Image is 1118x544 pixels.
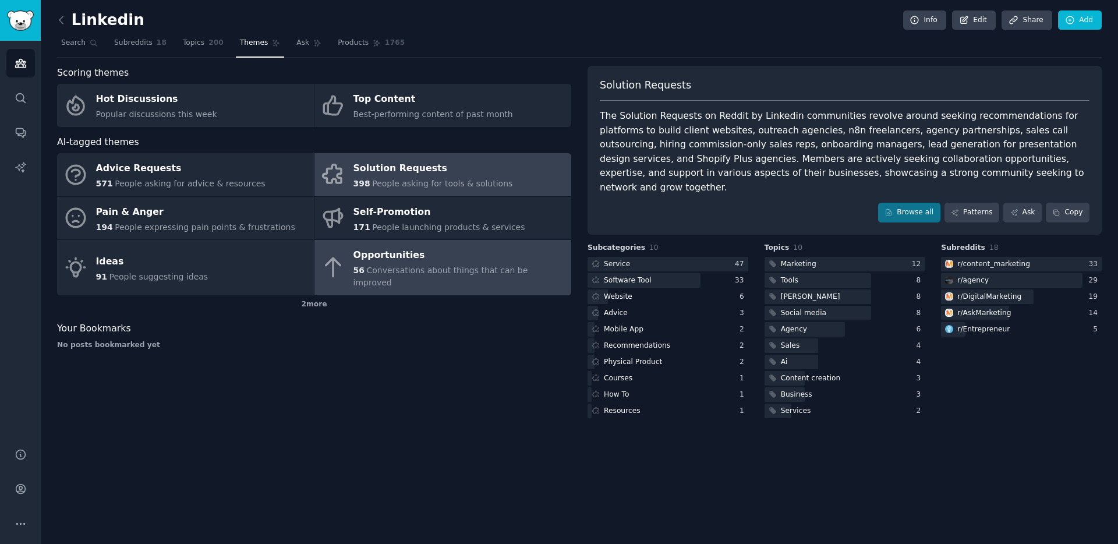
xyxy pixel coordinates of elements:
[604,373,632,384] div: Courses
[1058,10,1102,30] a: Add
[781,341,800,351] div: Sales
[781,259,816,270] div: Marketing
[917,373,925,384] div: 3
[917,390,925,400] div: 3
[1002,10,1052,30] a: Share
[588,273,748,288] a: Software Tool33
[740,406,748,416] div: 1
[740,292,748,302] div: 6
[57,66,129,80] span: Scoring themes
[96,272,107,281] span: 91
[600,109,1089,195] div: The Solution Requests on Reddit by Linkedin communities revolve around seeking recommendations fo...
[110,34,171,58] a: Subreddits18
[604,275,652,286] div: Software Tool
[314,153,571,196] a: Solution Requests398People asking for tools & solutions
[1093,324,1102,335] div: 5
[57,197,314,240] a: Pain & Anger194People expressing pain points & frustrations
[604,406,641,416] div: Resources
[740,341,748,351] div: 2
[1046,203,1089,222] button: Copy
[917,406,925,416] div: 2
[114,38,153,48] span: Subreddits
[208,38,224,48] span: 200
[903,10,946,30] a: Info
[941,322,1102,337] a: Entrepreneurr/Entrepreneur5
[57,295,571,314] div: 2 more
[334,34,409,58] a: Products1765
[781,373,841,384] div: Content creation
[353,203,525,221] div: Self-Promotion
[353,160,513,178] div: Solution Requests
[917,324,925,335] div: 6
[588,243,645,253] span: Subcategories
[588,387,748,402] a: How To1
[781,406,811,416] div: Services
[765,387,925,402] a: Business3
[945,292,953,301] img: DigitalMarketing
[957,324,1010,335] div: r/ Entrepreneur
[588,322,748,337] a: Mobile App2
[740,308,748,319] div: 3
[765,371,925,386] a: Content creation3
[314,84,571,127] a: Top ContentBest-performing content of past month
[157,38,167,48] span: 18
[1088,292,1102,302] div: 19
[765,322,925,337] a: Agency6
[781,357,788,368] div: Ai
[96,222,113,232] span: 194
[781,275,798,286] div: Tools
[57,34,102,58] a: Search
[941,257,1102,271] a: content_marketingr/content_marketing33
[878,203,940,222] a: Browse all
[588,289,748,304] a: Website6
[740,373,748,384] div: 1
[588,338,748,353] a: Recommendations2
[944,203,999,222] a: Patterns
[945,276,953,284] img: agency
[945,325,953,333] img: Entrepreneur
[957,275,989,286] div: r/ agency
[941,243,985,253] span: Subreddits
[604,308,628,319] div: Advice
[1088,259,1102,270] div: 33
[179,34,228,58] a: Topics200
[96,203,295,221] div: Pain & Anger
[765,355,925,369] a: Ai4
[917,275,925,286] div: 8
[941,289,1102,304] a: DigitalMarketingr/DigitalMarketing19
[372,179,512,188] span: People asking for tools & solutions
[600,78,691,93] span: Solution Requests
[314,197,571,240] a: Self-Promotion171People launching products & services
[314,240,571,295] a: Opportunities56Conversations about things that can be improved
[57,240,314,295] a: Ideas91People suggesting ideas
[109,272,208,281] span: People suggesting ideas
[115,179,265,188] span: People asking for advice & resources
[240,38,268,48] span: Themes
[781,308,826,319] div: Social media
[765,273,925,288] a: Tools8
[740,390,748,400] div: 1
[765,257,925,271] a: Marketing12
[765,243,790,253] span: Topics
[57,322,131,336] span: Your Bookmarks
[183,38,204,48] span: Topics
[765,338,925,353] a: Sales4
[649,243,659,252] span: 10
[353,109,513,119] span: Best-performing content of past month
[604,341,670,351] div: Recommendations
[957,259,1030,270] div: r/ content_marketing
[588,306,748,320] a: Advice3
[57,135,139,150] span: AI-tagged themes
[604,292,632,302] div: Website
[115,222,295,232] span: People expressing pain points & frustrations
[941,273,1102,288] a: agencyr/agency29
[353,246,565,265] div: Opportunities
[740,357,748,368] div: 2
[945,260,953,268] img: content_marketing
[7,10,34,31] img: GummySearch logo
[96,90,217,109] div: Hot Discussions
[353,266,365,275] span: 56
[1088,275,1102,286] div: 29
[604,259,630,270] div: Service
[912,259,925,270] div: 12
